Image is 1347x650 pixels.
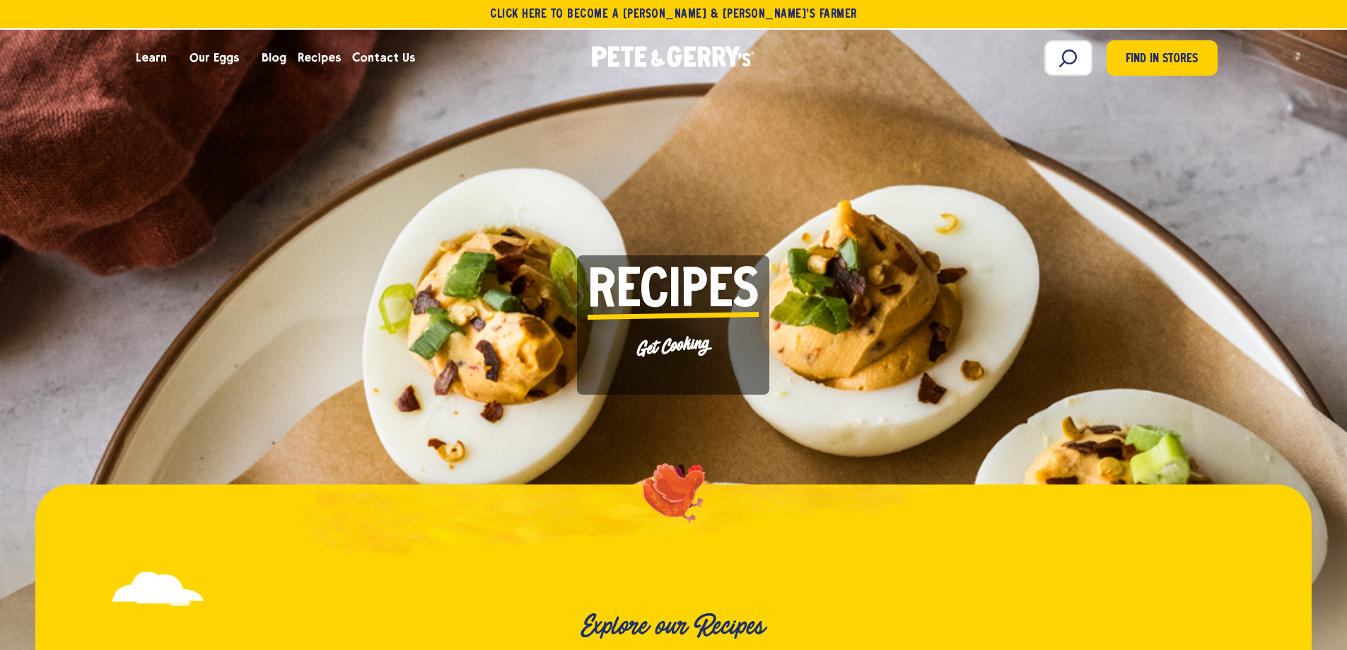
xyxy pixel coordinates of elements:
a: Recipes [292,39,346,77]
a: Learn [130,39,173,77]
span: Recipes [588,266,759,319]
button: Open the dropdown menu for Learn [173,56,180,61]
span: Blog [262,49,286,66]
a: Blog [256,39,292,77]
span: Our Eggs [189,49,239,66]
h2: Explore our Recipes [141,611,1205,642]
button: Open the dropdown menu for Our Eggs [245,56,252,61]
span: Recipes [298,49,341,66]
a: Our Eggs [184,39,245,77]
span: Contact Us [352,49,415,66]
span: Learn [136,49,167,66]
a: Contact Us [346,39,421,77]
p: Get Cooking [588,327,760,365]
input: Search [1044,40,1092,76]
span: Find in Stores [1126,50,1198,69]
a: Find in Stores [1107,40,1218,76]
